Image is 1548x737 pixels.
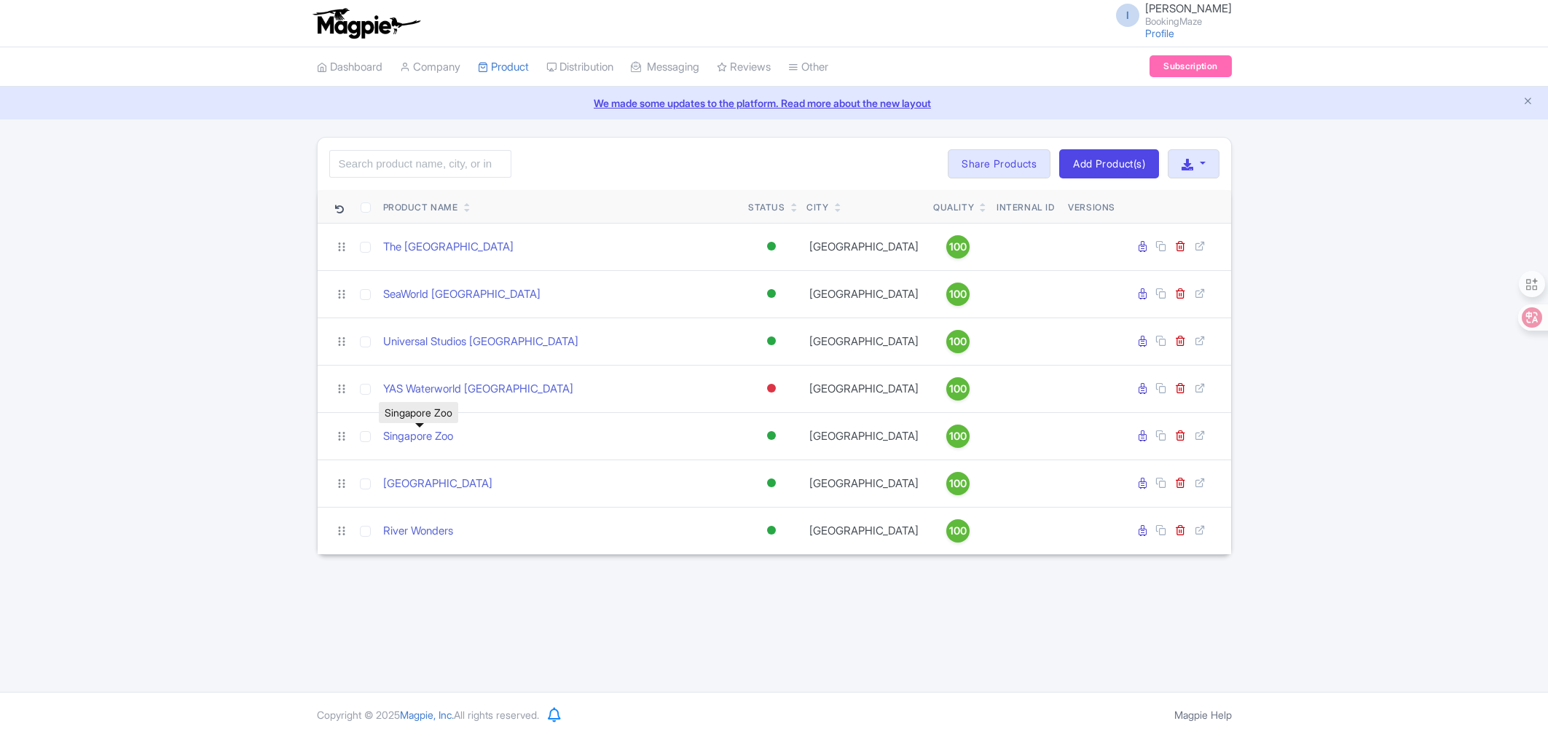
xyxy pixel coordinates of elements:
[631,47,699,87] a: Messaging
[383,201,458,214] div: Product Name
[989,190,1063,224] th: Internal ID
[949,428,967,444] span: 100
[383,476,492,492] a: [GEOGRAPHIC_DATA]
[949,286,967,302] span: 100
[383,381,573,398] a: YAS Waterworld [GEOGRAPHIC_DATA]
[933,425,983,448] a: 100
[801,270,927,318] td: [GEOGRAPHIC_DATA]
[383,334,578,350] a: Universal Studios [GEOGRAPHIC_DATA]
[1062,190,1121,224] th: Versions
[801,412,927,460] td: [GEOGRAPHIC_DATA]
[1145,27,1174,39] a: Profile
[317,47,382,87] a: Dashboard
[764,473,779,494] div: Active
[478,47,529,87] a: Product
[1107,3,1232,26] a: I [PERSON_NAME] BookingMaze
[801,365,927,412] td: [GEOGRAPHIC_DATA]
[933,519,983,543] a: 100
[933,472,983,495] a: 100
[933,330,983,353] a: 100
[1150,55,1231,77] a: Subscription
[1145,17,1232,26] small: BookingMaze
[764,283,779,304] div: Active
[949,523,967,539] span: 100
[764,331,779,352] div: Active
[546,47,613,87] a: Distribution
[400,47,460,87] a: Company
[949,334,967,350] span: 100
[383,286,541,303] a: SeaWorld [GEOGRAPHIC_DATA]
[310,7,423,39] img: logo-ab69f6fb50320c5b225c76a69d11143b.png
[801,460,927,507] td: [GEOGRAPHIC_DATA]
[400,709,454,721] span: Magpie, Inc.
[948,149,1050,178] a: Share Products
[933,283,983,306] a: 100
[933,377,983,401] a: 100
[383,428,453,445] a: Singapore Zoo
[1116,4,1139,27] span: I
[801,507,927,554] td: [GEOGRAPHIC_DATA]
[764,520,779,541] div: Active
[933,201,974,214] div: Quality
[788,47,828,87] a: Other
[949,239,967,255] span: 100
[383,523,453,540] a: River Wonders
[933,235,983,259] a: 100
[764,378,779,399] div: Inactive
[949,381,967,397] span: 100
[764,425,779,446] div: Active
[801,223,927,270] td: [GEOGRAPHIC_DATA]
[308,707,548,722] div: Copyright © 2025 All rights reserved.
[717,47,771,87] a: Reviews
[748,201,785,214] div: Status
[329,150,511,178] input: Search product name, city, or interal id
[1145,1,1232,15] span: [PERSON_NAME]
[801,318,927,365] td: [GEOGRAPHIC_DATA]
[1523,94,1533,111] button: Close announcement
[379,402,458,423] div: Singapore Zoo
[806,201,828,214] div: City
[383,239,514,256] a: The [GEOGRAPHIC_DATA]
[1059,149,1159,178] a: Add Product(s)
[1174,709,1232,721] a: Magpie Help
[764,236,779,257] div: Active
[9,95,1539,111] a: We made some updates to the platform. Read more about the new layout
[949,476,967,492] span: 100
